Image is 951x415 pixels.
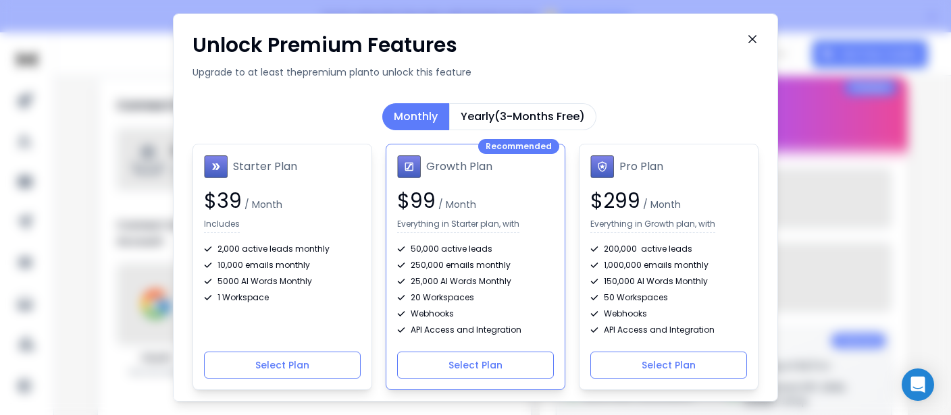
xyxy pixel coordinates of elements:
[204,260,361,271] div: 10,000 emails monthly
[397,325,554,335] div: API Access and Integration
[397,308,554,319] div: Webhooks
[436,198,476,211] span: / Month
[619,159,663,175] h1: Pro Plan
[192,33,746,57] h1: Unlock Premium Features
[590,325,747,335] div: API Access and Integration
[478,139,559,154] div: Recommended
[902,368,934,401] div: Open Intercom Messenger
[242,198,282,211] span: / Month
[204,352,361,379] button: Select Plan
[204,292,361,303] div: 1 Workspace
[640,198,681,211] span: / Month
[397,352,554,379] button: Select Plan
[590,260,747,271] div: 1,000,000 emails monthly
[590,219,715,233] p: Everything in Growth plan, with
[590,186,640,215] span: $ 299
[590,292,747,303] div: 50 Workspaces
[397,276,554,287] div: 25,000 AI Words Monthly
[590,308,747,319] div: Webhooks
[233,159,297,175] h1: Starter Plan
[204,219,240,233] p: Includes
[204,276,361,287] div: 5000 AI Words Monthly
[192,65,746,79] p: Upgrade to at least the premium plan to unlock this feature
[204,244,361,254] div: 2,000 active leads monthly
[397,244,554,254] div: 50,000 active leads
[397,186,436,215] span: $ 99
[590,155,614,178] img: Pro Plan icon
[397,219,519,233] p: Everything in Starter plan, with
[382,103,449,130] button: Monthly
[397,260,554,271] div: 250,000 emails monthly
[426,159,492,175] h1: Growth Plan
[590,352,747,379] button: Select Plan
[590,276,747,287] div: 150,000 AI Words Monthly
[449,103,596,130] button: Yearly(3-Months Free)
[204,186,242,215] span: $ 39
[590,244,747,254] div: 200,000 active leads
[397,155,421,178] img: Growth Plan icon
[204,155,228,178] img: Starter Plan icon
[397,292,554,303] div: 20 Workspaces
